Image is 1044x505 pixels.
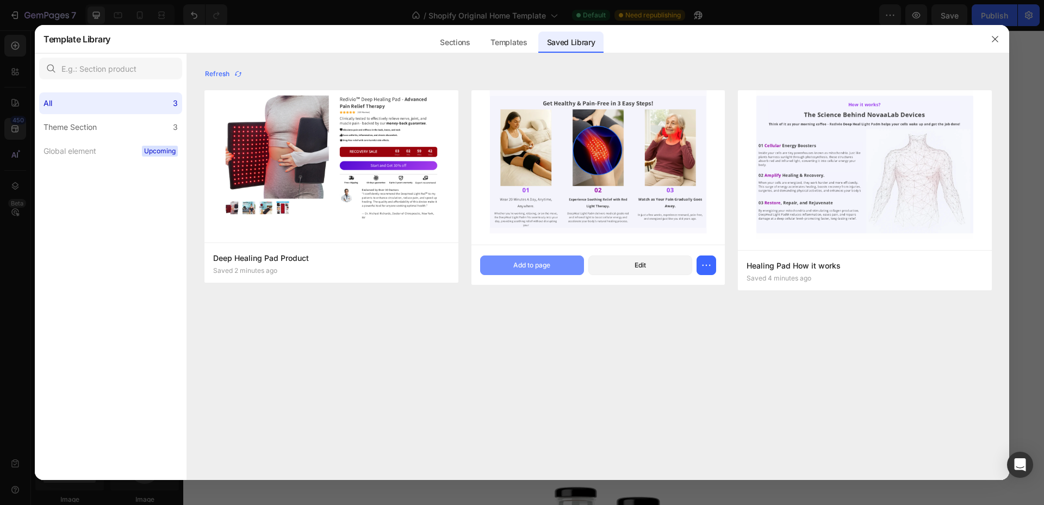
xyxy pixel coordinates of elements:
p: Highly nutritious [552,472,756,492]
p: Days [626,11,640,22]
div: Templates [482,32,536,53]
strong: Expert recommend [689,99,752,109]
img: -a-gempagesversionv7shop-id581810032367108876theme-section-id581945120312525464.jpg [738,90,992,250]
p: Saved 4 minutes ago [747,275,811,282]
img: -a-gempagesversionv7shop-id581810032367108876theme-section-id581945404921218009.jpg [204,90,458,242]
img: gempages_581810032367108876-39b705ec-7676-4cc8-9913-a75b7772da6b.png [456,130,499,173]
span: “I confidently recommend the DeepHeal Light Pad™ to my patients to enhance circulation, reduce pa... [526,144,754,204]
strong: 60 days guarantee [539,99,597,109]
input: E.g.: Section product [39,58,182,79]
button: Edit [588,255,692,275]
span: Upcoming [142,146,178,157]
img: -a-gempagesversionv7shop-id581810032367108876theme-section-id581945242769425369.jpg [471,90,725,245]
div: Edit [635,260,646,270]
p: Healing Pad How it works [747,259,983,272]
div: Add to page [513,260,550,270]
span: Start and Get 30% off [551,42,662,57]
p: Deep Healing Pad Product [213,252,450,265]
div: 3 [173,121,178,134]
strong: Endorsed by Over 30 Doctors [526,132,639,142]
button: Add to page [480,255,584,275]
div: Sections [431,32,478,53]
div: Theme Section [43,121,97,134]
div: 3 [173,97,178,110]
div: Open Intercom Messenger [1007,452,1033,478]
div: Refresh [205,69,243,79]
div: Global element [43,145,96,158]
p: Mins [694,11,707,22]
p: What's good about Nutritional Shakes? [105,317,756,383]
button: Refresh [204,66,243,82]
strong: Up to 3 years warranty [624,99,665,118]
strong: RECOVERY SALE [487,1,571,15]
p: Secs [728,11,741,22]
button: <p><span style="font-size:22px;">Start and Get 30% off</span></p> [456,36,757,64]
div: All [43,97,52,110]
span: — Dr. [PERSON_NAME], Doctor of [MEDICAL_DATA], [US_STATE], [GEOGRAPHIC_DATA] [526,216,725,240]
h2: Template Library [43,25,110,53]
p: Bringing for you the freshest [105,395,756,412]
p: Saved 2 minutes ago [213,267,277,275]
p: No preservatives [105,472,309,492]
div: Saved Library [538,32,604,53]
strong: Free shipping [471,99,513,109]
p: Hrs [661,11,674,22]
